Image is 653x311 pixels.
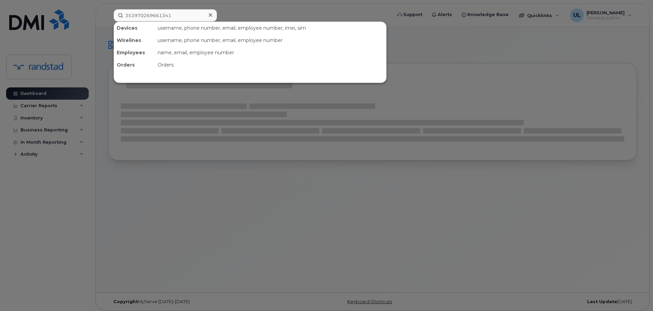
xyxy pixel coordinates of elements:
[155,22,386,34] div: username, phone number, email, employee number, imei, sim
[114,46,155,59] div: Employees
[114,59,155,71] div: Orders
[114,34,155,46] div: Wirelines
[155,46,386,59] div: name, email, employee number
[114,22,155,34] div: Devices
[155,34,386,46] div: username, phone number, email, employee number
[155,59,386,71] div: Orders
